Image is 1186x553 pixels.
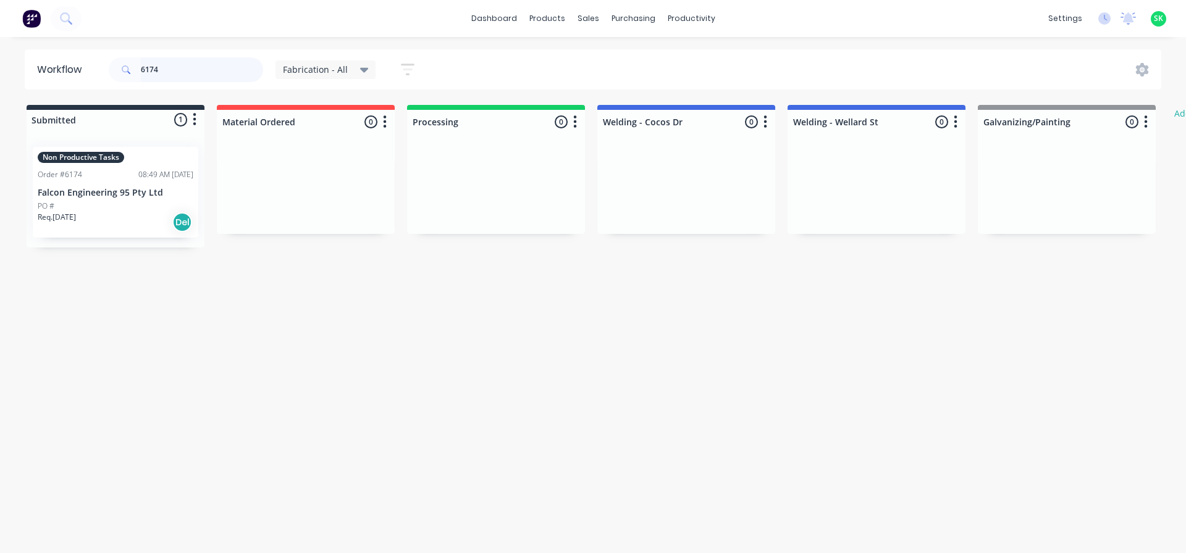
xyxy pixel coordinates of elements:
[38,212,76,223] p: Req. [DATE]
[38,201,54,212] p: PO #
[22,9,41,28] img: Factory
[38,152,124,163] div: Non Productive Tasks
[37,62,88,77] div: Workflow
[1042,9,1088,28] div: settings
[662,9,721,28] div: productivity
[571,9,605,28] div: sales
[38,188,193,198] p: Falcon Engineering 95 Pty Ltd
[1154,13,1163,24] span: SK
[33,147,198,238] div: Non Productive TasksOrder #617408:49 AM [DATE]Falcon Engineering 95 Pty LtdPO #Req.[DATE]Del
[172,212,192,232] div: Del
[605,9,662,28] div: purchasing
[141,57,263,82] input: Search for orders...
[138,169,193,180] div: 08:49 AM [DATE]
[465,9,523,28] a: dashboard
[38,169,82,180] div: Order #6174
[283,63,348,76] span: Fabrication - All
[523,9,571,28] div: products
